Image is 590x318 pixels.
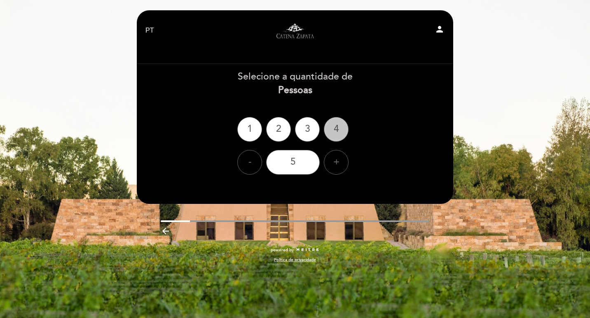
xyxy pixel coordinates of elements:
[271,247,294,253] span: powered by
[136,70,454,97] div: Selecione a quantidade de
[278,84,312,96] b: Pessoas
[237,150,262,175] div: -
[324,117,349,142] div: 4
[274,257,316,263] a: Política de privacidade
[435,24,445,37] button: person
[295,117,320,142] div: 3
[271,247,319,253] a: powered by
[266,150,320,175] div: 5
[324,150,349,175] div: +
[435,24,445,34] i: person
[237,117,262,142] div: 1
[296,248,319,252] img: MEITRE
[266,117,291,142] div: 2
[161,226,171,236] i: arrow_backward
[243,19,347,42] a: Visitas y degustaciones en La Pirámide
